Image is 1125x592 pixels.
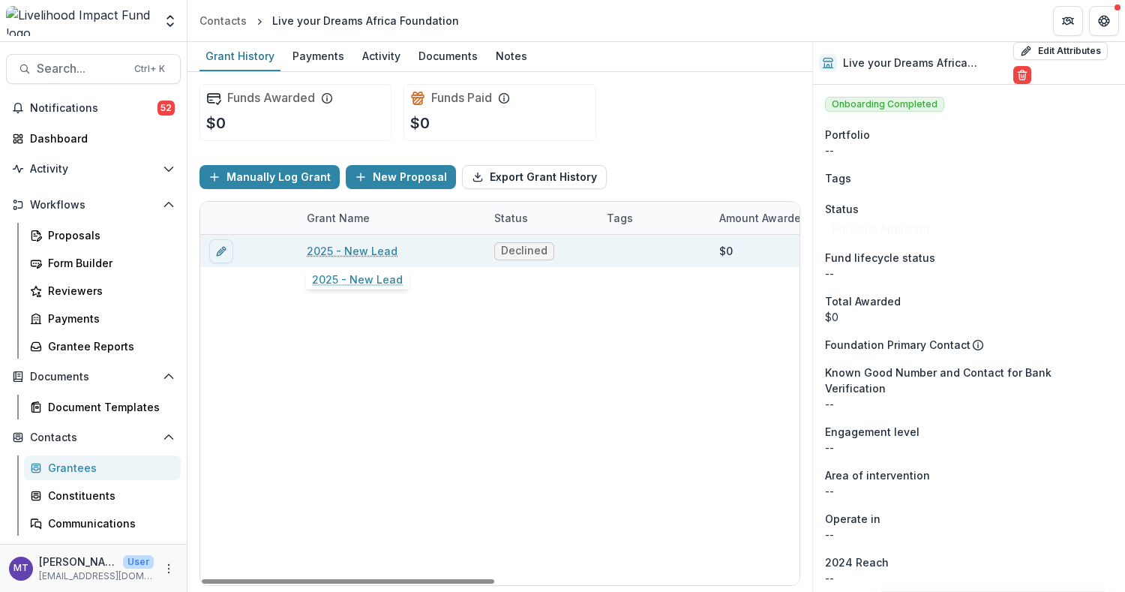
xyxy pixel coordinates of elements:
[825,143,1113,158] p: --
[1013,42,1108,60] button: Edit Attributes
[160,6,181,36] button: Open entity switcher
[1089,6,1119,36] button: Get Help
[199,45,280,67] div: Grant History
[710,202,823,234] div: Amount Awarded
[825,293,901,309] span: Total Awarded
[490,45,533,67] div: Notes
[286,42,350,71] a: Payments
[825,201,859,217] span: Status
[598,202,710,234] div: Tags
[825,467,930,483] span: Area of intervention
[843,57,1007,70] h2: Live your Dreams Africa Foundation
[286,45,350,67] div: Payments
[825,440,1113,455] p: --
[30,131,169,146] div: Dashboard
[48,399,169,415] div: Document Templates
[157,101,175,116] span: 52
[48,283,169,299] div: Reviewers
[719,243,733,259] div: $0
[24,278,181,303] a: Reviewers
[30,199,157,212] span: Workflows
[131,61,168,77] div: Ctrl + K
[6,6,154,36] img: Livelihood Impact Fund logo
[825,396,1113,412] p: --
[160,560,178,578] button: More
[410,112,430,134] p: $0
[123,555,154,569] p: User
[825,250,935,266] span: Fund lifecycle status
[30,431,157,444] span: Contacts
[825,570,1113,586] p: --
[307,243,397,259] a: 2025 - New Lead
[48,311,169,326] div: Payments
[825,527,1113,542] p: --
[298,210,379,226] div: Grant Name
[832,223,930,236] span: Previous Applicant
[485,202,598,234] div: Status
[30,371,157,383] span: Documents
[346,165,456,189] button: New Proposal
[825,309,1113,325] div: $0
[6,54,181,84] button: Search...
[462,165,607,189] button: Export Grant History
[825,554,889,570] span: 2024 Reach
[206,112,226,134] p: $0
[6,96,181,120] button: Notifications52
[431,91,492,105] h2: Funds Paid
[825,127,870,143] span: Portfolio
[490,42,533,71] a: Notes
[199,165,340,189] button: Manually Log Grant
[30,163,157,176] span: Activity
[825,483,1113,499] p: --
[825,337,970,353] p: Foundation Primary Contact
[298,202,485,234] div: Grant Name
[356,42,406,71] a: Activity
[24,483,181,508] a: Constituents
[501,245,547,257] span: Declined
[24,395,181,419] a: Document Templates
[24,251,181,275] a: Form Builder
[13,563,28,573] div: Muthoni Thuo
[598,210,642,226] div: Tags
[24,511,181,536] a: Communications
[825,170,851,186] span: Tags
[24,306,181,331] a: Payments
[24,455,181,480] a: Grantees
[6,157,181,181] button: Open Activity
[37,62,125,76] span: Search...
[48,255,169,271] div: Form Builder
[209,239,233,263] button: edit
[6,193,181,217] button: Open Workflows
[272,13,459,29] div: Live your Dreams Africa Foundation
[825,266,1113,281] p: --
[48,338,169,354] div: Grantee Reports
[30,102,157,115] span: Notifications
[1013,66,1031,84] button: Delete
[48,460,169,476] div: Grantees
[356,45,406,67] div: Activity
[48,227,169,243] div: Proposals
[39,554,117,569] p: [PERSON_NAME]
[825,97,944,112] span: Onboarding Completed
[6,425,181,449] button: Open Contacts
[24,334,181,359] a: Grantee Reports
[825,511,880,527] span: Operate in
[48,488,169,503] div: Constituents
[24,223,181,248] a: Proposals
[6,542,181,566] button: Open Data & Reporting
[825,424,919,440] span: Engagement level
[39,569,154,583] p: [EMAIL_ADDRESS][DOMAIN_NAME]
[193,10,465,32] nav: breadcrumb
[6,126,181,151] a: Dashboard
[485,210,537,226] div: Status
[710,210,817,226] div: Amount Awarded
[412,42,484,71] a: Documents
[199,13,247,29] div: Contacts
[199,42,280,71] a: Grant History
[227,91,315,105] h2: Funds Awarded
[412,45,484,67] div: Documents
